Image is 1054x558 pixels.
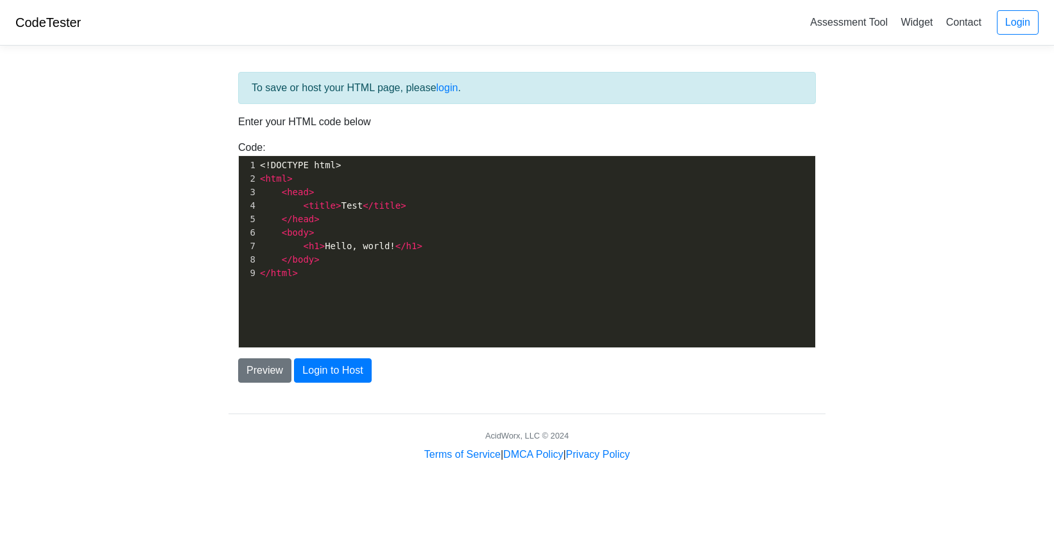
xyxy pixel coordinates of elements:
a: login [436,82,458,93]
span: > [309,187,314,197]
a: CodeTester [15,15,81,30]
span: h1 [309,241,320,251]
div: Code: [229,140,825,348]
div: 1 [239,159,257,172]
span: Hello, world! [260,241,422,251]
span: head [293,214,315,224]
a: Privacy Policy [566,449,630,460]
span: > [336,200,341,211]
div: To save or host your HTML page, please . [238,72,816,104]
span: > [320,241,325,251]
span: body [287,227,309,238]
span: title [309,200,336,211]
span: > [417,241,422,251]
a: Contact [941,12,987,33]
div: 3 [239,186,257,199]
span: <!DOCTYPE html> [260,160,341,170]
span: title [374,200,401,211]
span: < [282,187,287,197]
a: DMCA Policy [503,449,563,460]
span: head [287,187,309,197]
span: > [287,173,292,184]
div: 4 [239,199,257,213]
a: Assessment Tool [805,12,893,33]
span: </ [363,200,374,211]
div: AcidWorx, LLC © 2024 [485,430,569,442]
a: Terms of Service [424,449,501,460]
a: Widget [895,12,938,33]
span: </ [260,268,271,278]
span: < [260,173,265,184]
span: > [293,268,298,278]
div: | | [424,447,630,462]
span: </ [395,241,406,251]
span: < [282,227,287,238]
span: > [314,254,319,265]
button: Login to Host [294,358,371,383]
span: < [303,241,308,251]
p: Enter your HTML code below [238,114,816,130]
button: Preview [238,358,291,383]
div: 5 [239,213,257,226]
span: </ [282,254,293,265]
span: Test [260,200,406,211]
span: < [303,200,308,211]
span: </ [282,214,293,224]
div: 6 [239,226,257,240]
a: Login [997,10,1039,35]
div: 2 [239,172,257,186]
span: > [314,214,319,224]
span: html [265,173,287,184]
span: > [401,200,406,211]
span: body [293,254,315,265]
span: html [271,268,293,278]
div: 7 [239,240,257,253]
div: 9 [239,266,257,280]
span: > [309,227,314,238]
span: h1 [406,241,417,251]
div: 8 [239,253,257,266]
